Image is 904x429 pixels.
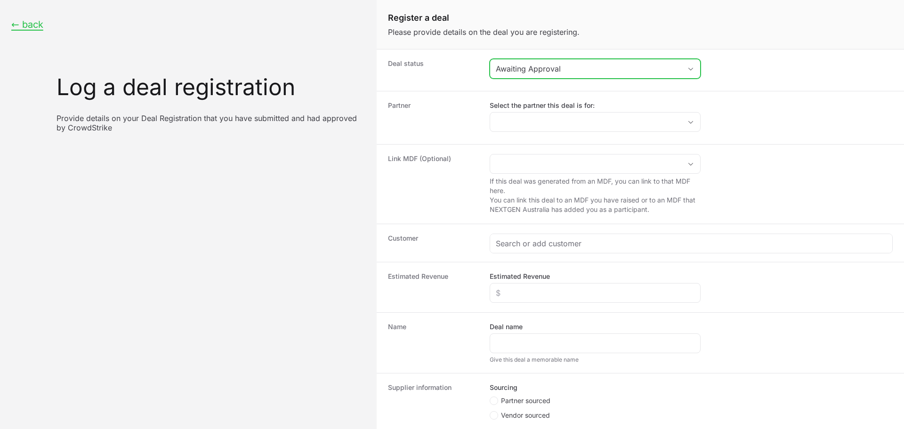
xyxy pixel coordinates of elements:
[490,101,701,110] label: Select the partner this deal is for:
[501,396,550,405] span: Partner sourced
[496,287,694,299] input: $
[490,177,701,214] p: If this deal was generated from an MDF, you can link to that MDF here. You can link this deal to ...
[388,26,893,38] p: Please provide details on the deal you are registering.
[681,154,700,173] div: Open
[388,101,478,135] dt: Partner
[496,238,887,249] input: Search or add customer
[388,234,478,252] dt: Customer
[388,59,478,81] dt: Deal status
[11,19,43,31] button: ← back
[388,322,478,364] dt: Name
[501,411,550,420] span: Vendor sourced
[490,322,523,332] label: Deal name
[490,356,701,364] div: Give this deal a memorable name
[496,63,681,74] div: Awaiting Approval
[388,383,478,422] dt: Supplier information
[388,154,478,214] dt: Link MDF (Optional)
[490,383,517,392] legend: Sourcing
[490,272,550,281] label: Estimated Revenue
[56,113,365,132] p: Provide details on your Deal Registration that you have submitted and had approved by CrowdStrike
[490,59,700,78] button: Awaiting Approval
[388,272,478,303] dt: Estimated Revenue
[681,113,700,131] div: Open
[56,76,365,98] h1: Log a deal registration
[388,11,893,24] h1: Register a deal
